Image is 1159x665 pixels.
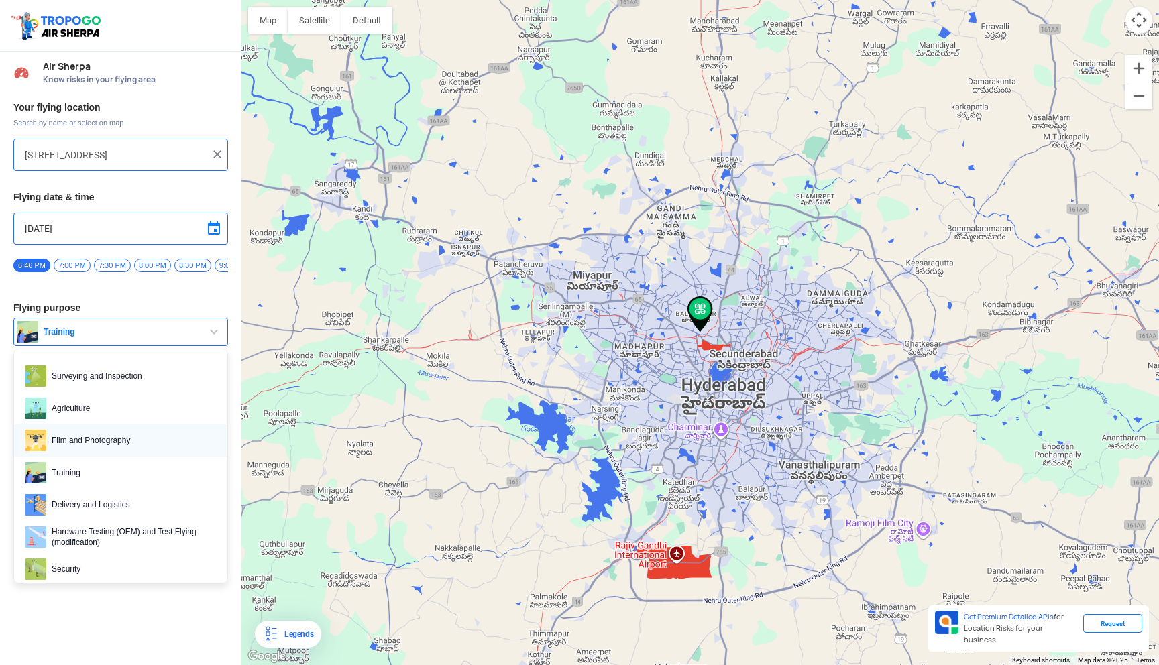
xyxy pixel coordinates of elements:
[25,558,46,580] img: security.png
[94,259,131,272] span: 7:30 PM
[13,103,228,112] h3: Your flying location
[13,259,50,272] span: 6:46 PM
[1012,656,1070,665] button: Keyboard shortcuts
[211,147,224,161] img: ic_close.png
[248,7,288,34] button: Show street map
[13,318,228,346] button: Training
[1125,55,1152,82] button: Zoom in
[10,10,105,41] img: ic_tgdronemaps.svg
[13,117,228,128] span: Search by name or select on map
[46,462,217,483] span: Training
[25,398,46,419] img: agri.png
[25,462,46,483] img: training.png
[25,430,46,451] img: film.png
[46,365,217,387] span: Surveying and Inspection
[263,626,279,642] img: Legends
[279,626,313,642] div: Legends
[1083,614,1142,633] div: Request
[958,611,1083,646] div: for Location Risks for your business.
[1125,7,1152,34] button: Map camera controls
[13,349,228,583] ul: Training
[46,558,217,580] span: Security
[245,648,289,665] img: Google
[46,430,217,451] span: Film and Photography
[46,526,217,548] span: Hardware Testing (OEM) and Test Flying (modification)
[13,64,30,80] img: Risk Scores
[215,259,252,272] span: 9:00 PM
[43,74,228,85] span: Know risks in your flying area
[17,321,38,343] img: training.png
[1078,656,1128,664] span: Map data ©2025
[134,259,171,272] span: 8:00 PM
[964,612,1054,621] span: Get Premium Detailed APIs
[1125,82,1152,109] button: Zoom out
[25,526,46,548] img: ic_hardwaretesting.png
[25,147,207,163] input: Search your flying location
[13,303,228,312] h3: Flying purpose
[25,221,217,237] input: Select Date
[174,259,211,272] span: 8:30 PM
[288,7,341,34] button: Show satellite imagery
[935,611,958,634] img: Premium APIs
[46,494,217,516] span: Delivery and Logistics
[25,365,46,387] img: survey.png
[43,61,228,72] span: Air Sherpa
[245,648,289,665] a: Open this area in Google Maps (opens a new window)
[54,259,91,272] span: 7:00 PM
[46,398,217,419] span: Agriculture
[25,494,46,516] img: delivery.png
[38,326,206,337] span: Training
[13,192,228,202] h3: Flying date & time
[1136,656,1155,664] a: Terms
